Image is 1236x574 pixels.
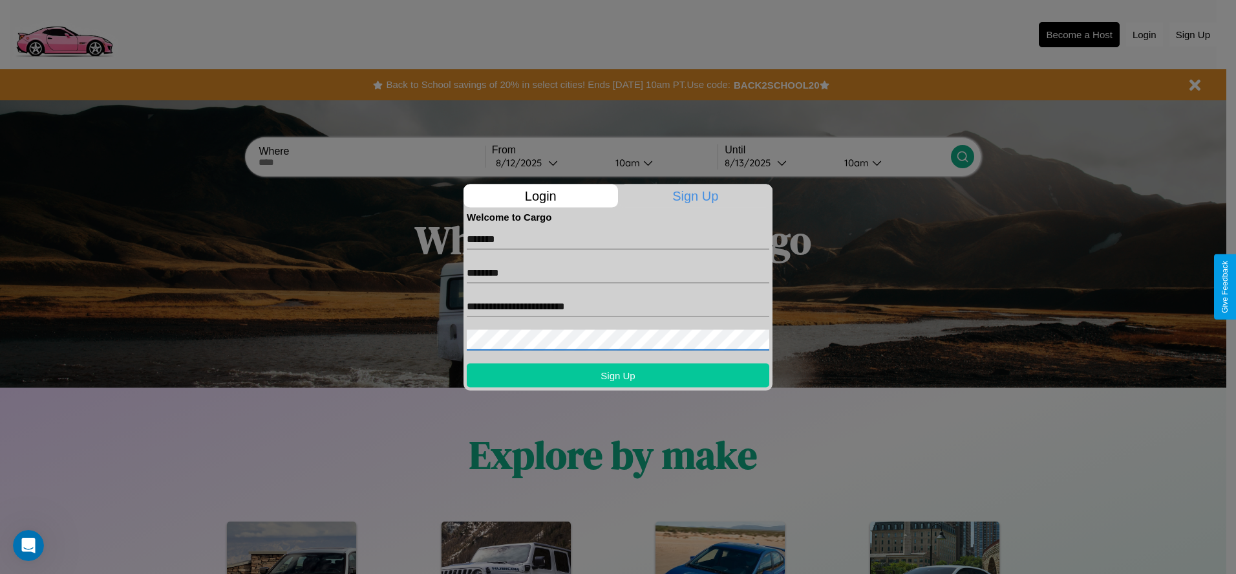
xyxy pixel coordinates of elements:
[467,363,769,387] button: Sign Up
[619,184,773,207] p: Sign Up
[1220,261,1230,313] div: Give Feedback
[463,184,618,207] p: Login
[467,211,769,222] h4: Welcome to Cargo
[13,530,44,561] iframe: Intercom live chat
